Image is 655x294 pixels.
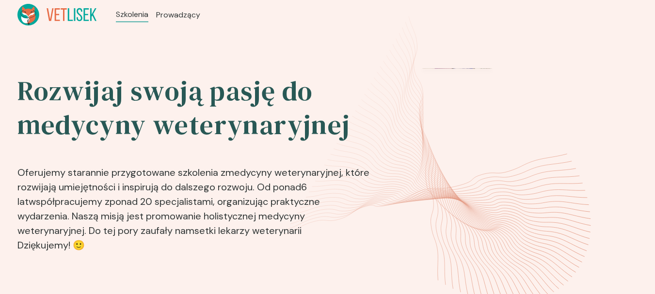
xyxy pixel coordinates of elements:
[110,195,213,208] b: ponad 20 specjalistami
[17,150,371,256] p: Oferujemy starannie przygotowane szkolenia z , które rozwijają umiejętności i inspirują do dalsze...
[378,68,613,260] img: eventsPhotosRoll2.png
[17,74,371,142] h2: Rozwijaj swoją pasję do medycyny weterynaryjnej
[156,9,200,21] a: Prowadzący
[194,224,302,237] b: setki lekarzy weterynarii
[225,166,341,179] b: medycyny weterynaryjnej
[116,9,148,20] a: Szkolenia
